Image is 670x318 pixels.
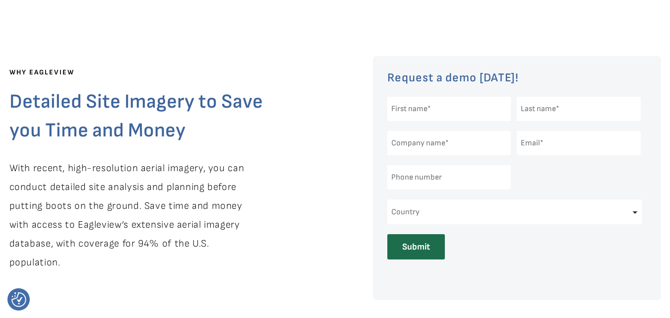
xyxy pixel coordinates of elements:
span: Request a demo [DATE]! [387,70,519,85]
button: Consent Preferences [11,292,26,307]
input: Last name* [517,97,641,121]
input: Company name* [387,131,511,155]
input: First name* [387,97,511,121]
span: WHY EAGLEVIEW [9,68,74,76]
img: Revisit consent button [11,292,26,307]
input: Submit [387,234,445,259]
span: Detailed Site Imagery to Save you Time and Money [9,90,263,142]
input: Phone number [387,165,511,190]
input: Email* [517,131,641,155]
span: With recent, high-resolution aerial imagery, you can conduct detailed site analysis and planning ... [9,162,244,268]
